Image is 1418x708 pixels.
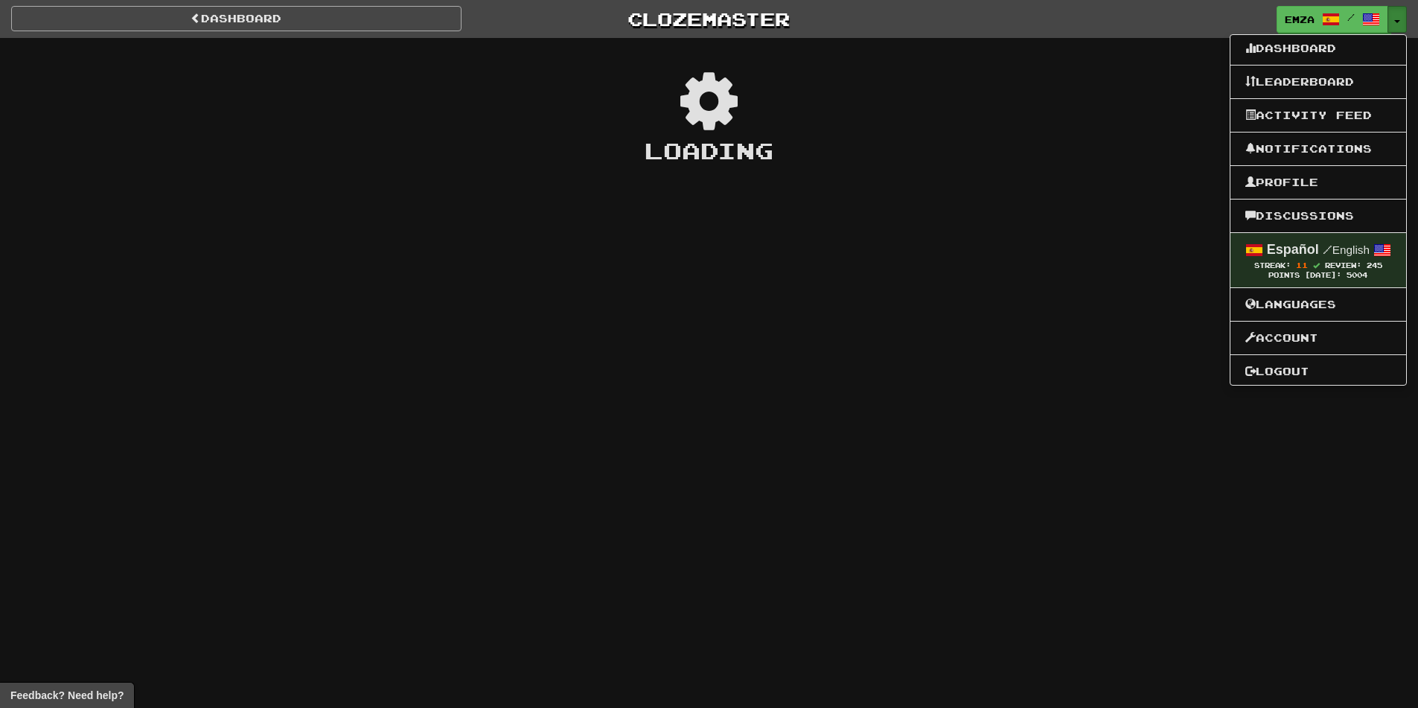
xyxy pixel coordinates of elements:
span: Review: [1325,261,1361,270]
a: Discussions [1230,206,1406,226]
div: Points [DATE]: 5004 [1245,271,1391,281]
a: Logout [1230,362,1406,381]
span: Open feedback widget [10,688,124,703]
span: Streak: [1254,261,1291,270]
span: 11 [1296,261,1308,270]
a: Notifications [1230,139,1406,159]
a: Leaderboard [1230,72,1406,92]
a: Languages [1230,295,1406,314]
span: / [1347,12,1355,22]
a: Account [1230,328,1406,348]
a: Español /English Streak: 11 Review: 245 Points [DATE]: 5004 [1230,233,1406,287]
span: 245 [1367,261,1382,270]
a: Clozemaster [484,6,934,32]
strong: Español [1267,242,1319,257]
a: Profile [1230,173,1406,192]
small: English [1323,243,1370,256]
span: Emza [1285,13,1315,26]
a: Dashboard [1230,39,1406,58]
a: Activity Feed [1230,106,1406,125]
a: Dashboard [11,6,462,31]
span: / [1323,243,1332,256]
span: Streak includes today. [1313,262,1320,269]
a: Emza / [1277,6,1388,33]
